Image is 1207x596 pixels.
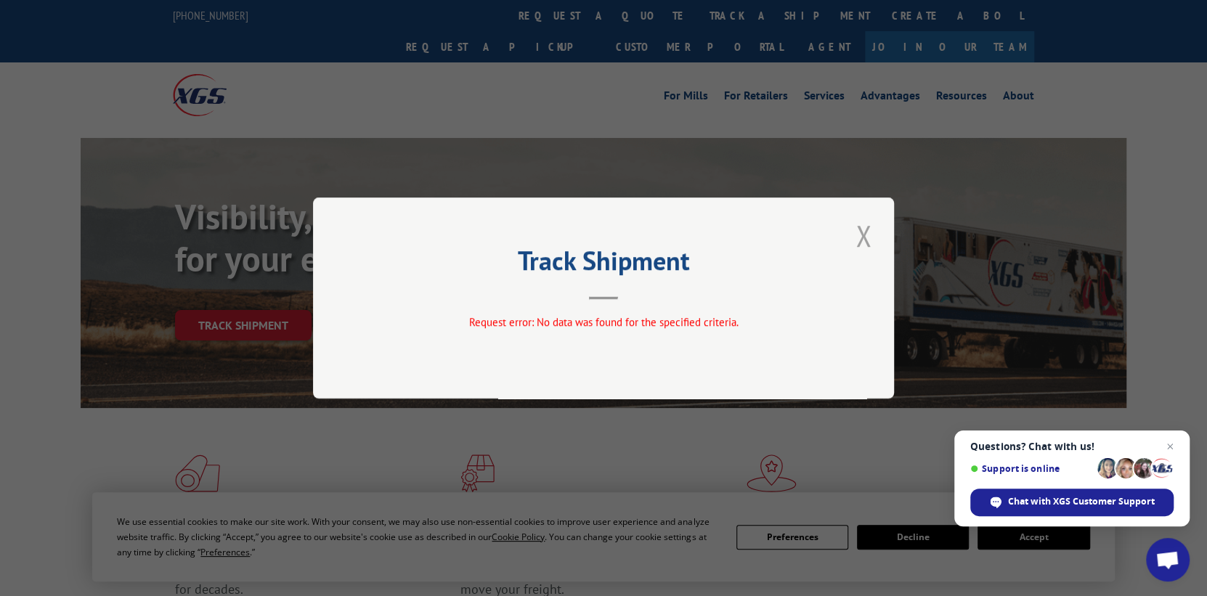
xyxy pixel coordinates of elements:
[970,441,1174,452] span: Questions? Chat with us!
[851,216,876,256] button: Close modal
[386,250,821,278] h2: Track Shipment
[1008,495,1155,508] span: Chat with XGS Customer Support
[469,315,739,329] span: Request error: No data was found for the specified criteria.
[970,489,1174,516] span: Chat with XGS Customer Support
[1146,538,1190,581] a: Open chat
[970,463,1092,474] span: Support is online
